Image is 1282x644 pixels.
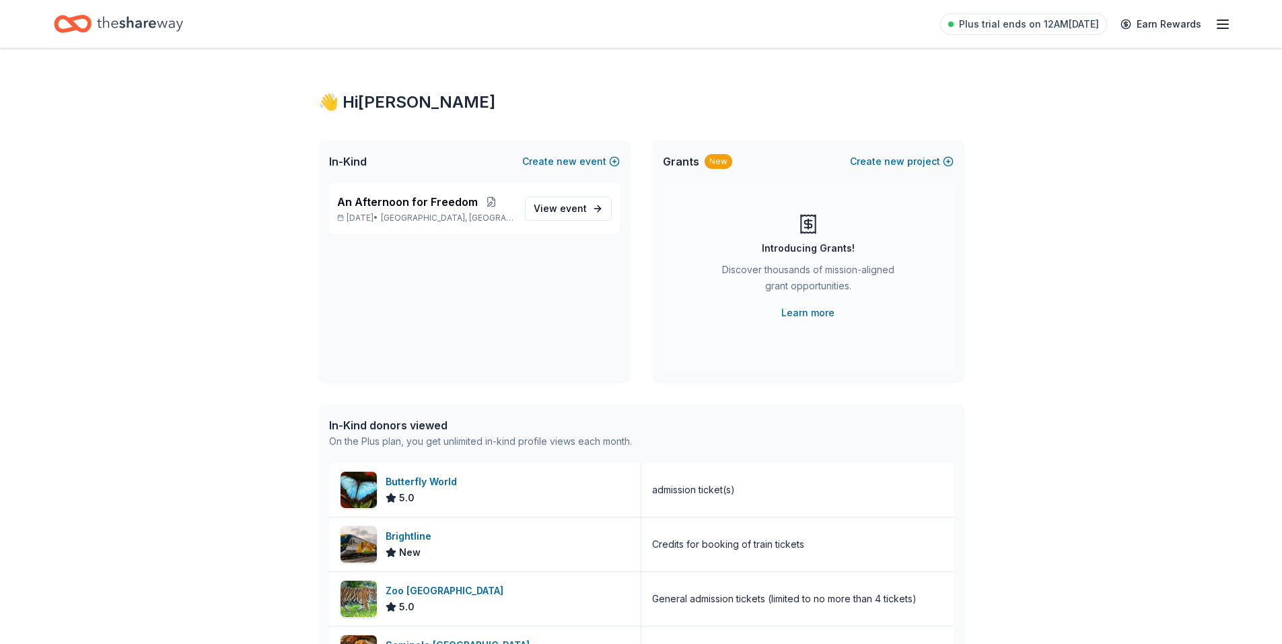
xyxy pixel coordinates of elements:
[341,526,377,563] img: Image for Brightline
[884,153,904,170] span: new
[386,583,509,599] div: Zoo [GEOGRAPHIC_DATA]
[1112,12,1209,36] a: Earn Rewards
[663,153,699,170] span: Grants
[850,153,954,170] button: Createnewproject
[386,474,462,490] div: Butterfly World
[652,591,917,607] div: General admission tickets (limited to no more than 4 tickets)
[717,262,900,299] div: Discover thousands of mission-aligned grant opportunities.
[386,528,437,544] div: Brightline
[940,13,1107,35] a: Plus trial ends on 12AM[DATE]
[341,472,377,508] img: Image for Butterfly World
[522,153,620,170] button: Createnewevent
[54,8,183,40] a: Home
[705,154,732,169] div: New
[525,196,612,221] a: View event
[329,153,367,170] span: In-Kind
[329,417,632,433] div: In-Kind donors viewed
[341,581,377,617] img: Image for Zoo Miami
[557,153,577,170] span: new
[399,544,421,561] span: New
[959,16,1099,32] span: Plus trial ends on 12AM[DATE]
[652,482,735,498] div: admission ticket(s)
[399,490,415,506] span: 5.0
[337,194,478,210] span: An Afternoon for Freedom
[337,213,514,223] p: [DATE] •
[329,433,632,450] div: On the Plus plan, you get unlimited in-kind profile views each month.
[762,240,855,256] div: Introducing Grants!
[781,305,834,321] a: Learn more
[318,92,964,113] div: 👋 Hi [PERSON_NAME]
[381,213,513,223] span: [GEOGRAPHIC_DATA], [GEOGRAPHIC_DATA]
[652,536,804,552] div: Credits for booking of train tickets
[534,201,587,217] span: View
[560,203,587,214] span: event
[399,599,415,615] span: 5.0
